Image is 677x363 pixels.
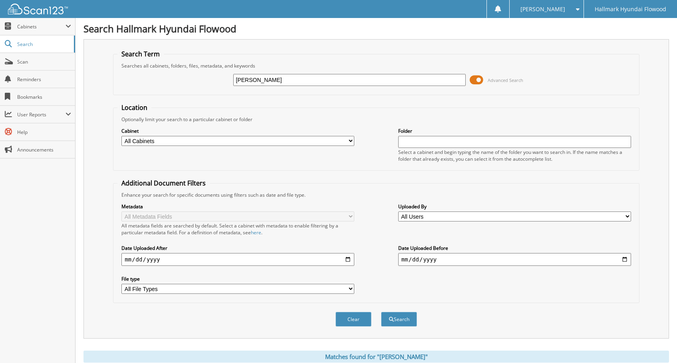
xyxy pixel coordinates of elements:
span: Cabinets [17,23,66,30]
span: Bookmarks [17,94,71,100]
div: All metadata fields are searched by default. Select a cabinet with metadata to enable filtering b... [121,222,354,236]
legend: Location [117,103,151,112]
span: [PERSON_NAME] [520,7,565,12]
div: Optionally limit your search to a particular cabinet or folder [117,116,635,123]
a: here [251,229,261,236]
input: end [398,253,631,266]
label: Uploaded By [398,203,631,210]
button: Clear [336,312,371,327]
legend: Search Term [117,50,164,58]
div: Enhance your search for specific documents using filters such as date and file type. [117,191,635,198]
span: Search [17,41,70,48]
h1: Search Hallmark Hyundai Flowood [83,22,669,35]
div: Matches found for "[PERSON_NAME]" [83,351,669,363]
span: Reminders [17,76,71,83]
span: Help [17,129,71,136]
button: Search [381,312,417,327]
span: Hallmark Hyundai Flowood [595,7,666,12]
label: Date Uploaded After [121,245,354,251]
label: File type [121,275,354,282]
div: Searches all cabinets, folders, files, metadata, and keywords [117,62,635,69]
img: scan123-logo-white.svg [8,4,68,14]
label: Folder [398,128,631,134]
span: Advanced Search [488,77,523,83]
div: Select a cabinet and begin typing the name of the folder you want to search in. If the name match... [398,149,631,162]
span: User Reports [17,111,66,118]
input: start [121,253,354,266]
label: Date Uploaded Before [398,245,631,251]
span: Announcements [17,146,71,153]
label: Metadata [121,203,354,210]
span: Scan [17,58,71,65]
label: Cabinet [121,128,354,134]
legend: Additional Document Filters [117,179,210,187]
